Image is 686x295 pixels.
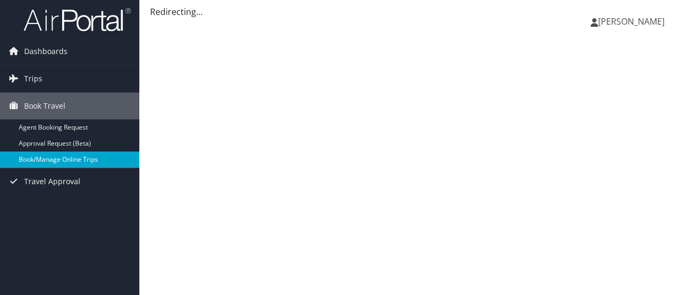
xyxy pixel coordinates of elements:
span: Dashboards [24,38,68,65]
span: Book Travel [24,93,65,119]
span: Travel Approval [24,168,80,195]
img: airportal-logo.png [24,7,131,32]
span: [PERSON_NAME] [598,16,665,27]
div: Redirecting... [150,5,675,18]
a: [PERSON_NAME] [591,5,675,37]
span: Trips [24,65,42,92]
